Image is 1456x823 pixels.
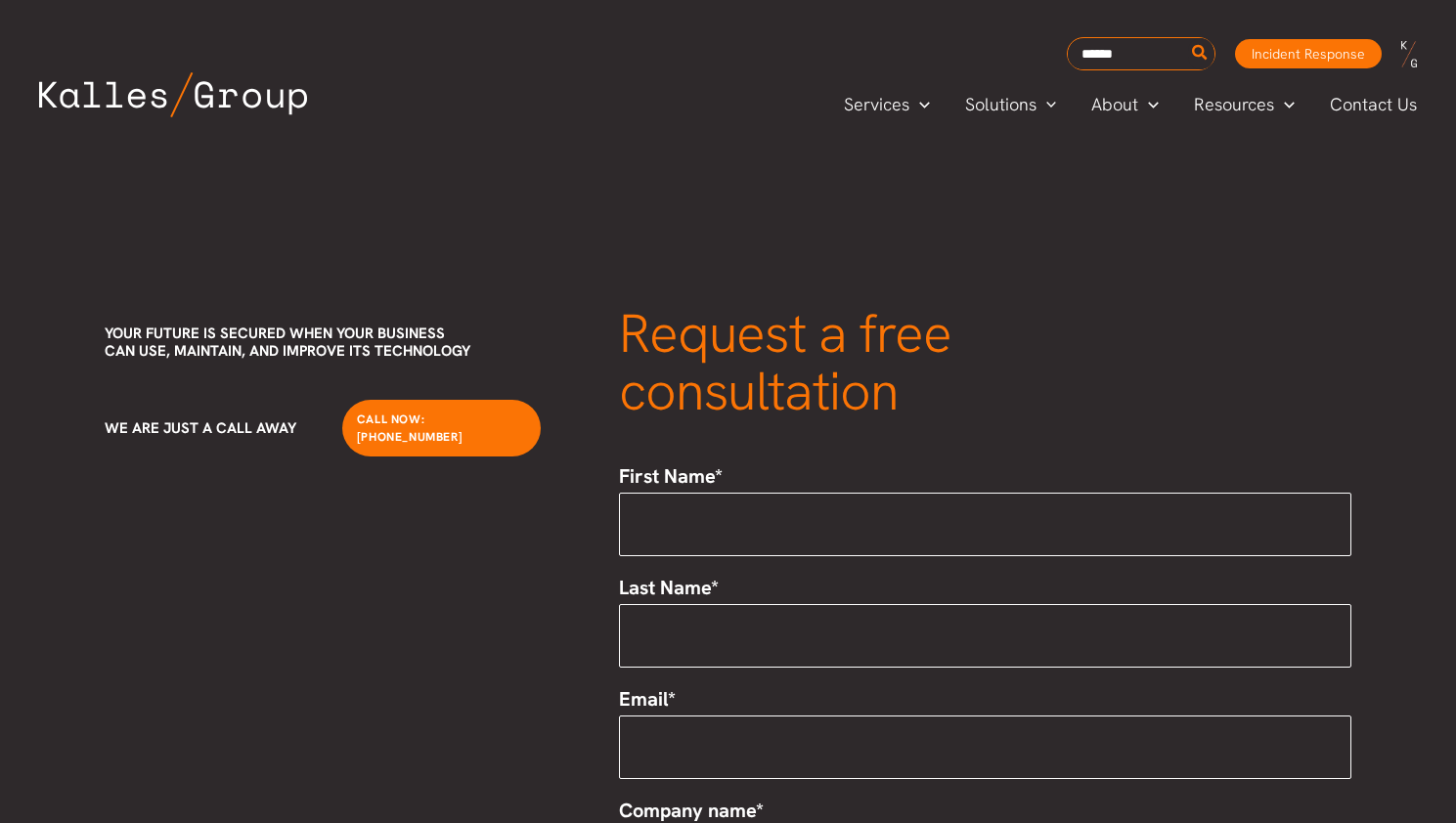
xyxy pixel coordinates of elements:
span: Company name [619,798,756,823]
span: Contact Us [1330,90,1417,119]
span: Your future is secured when your business can use, maintain, and improve its technology [105,324,470,362]
span: Request a free consultation [619,298,951,427]
button: Search [1188,38,1213,69]
span: Menu Toggle [1037,90,1057,119]
span: Menu Toggle [1274,90,1295,119]
span: We are just a call away [105,418,296,438]
a: AboutMenu Toggle [1074,90,1176,119]
a: ResourcesMenu Toggle [1176,90,1312,119]
span: Resources [1194,90,1274,119]
a: Call Now: [PHONE_NUMBER] [342,400,541,456]
a: Contact Us [1312,90,1436,119]
span: First Name [619,463,715,489]
a: Incident Response [1235,39,1382,68]
a: SolutionsMenu Toggle [948,90,1075,119]
span: About [1091,90,1138,119]
span: Solutions [965,90,1037,119]
span: Menu Toggle [909,90,930,119]
span: Email [619,686,668,712]
nav: Primary Site Navigation [826,88,1436,120]
span: Services [844,90,909,119]
img: Kalles Group [39,72,307,117]
a: ServicesMenu Toggle [826,90,948,119]
span: Last Name [619,575,711,600]
span: Call Now: [PHONE_NUMBER] [357,411,463,445]
span: Menu Toggle [1138,90,1159,119]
